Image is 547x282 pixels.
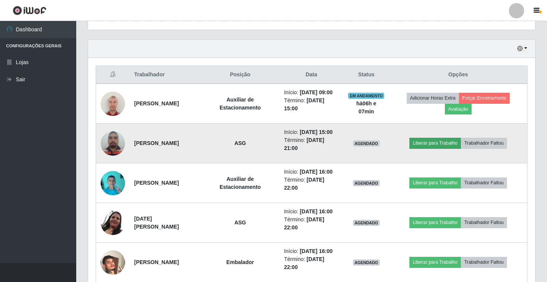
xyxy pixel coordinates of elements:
li: Início: [284,168,338,176]
button: Liberar para Trabalho [409,177,461,188]
span: EM ANDAMENTO [348,93,384,99]
button: Adicionar Horas Extra [407,93,459,103]
time: [DATE] 09:00 [300,89,332,95]
span: AGENDADO [353,220,380,226]
button: Forçar Encerramento [459,93,510,103]
li: Início: [284,247,338,255]
li: Término: [284,97,338,113]
time: [DATE] 15:00 [300,129,332,135]
button: Liberar para Trabalho [409,217,461,228]
button: Trabalhador Faltou [461,217,507,228]
li: Início: [284,89,338,97]
th: Status [343,66,389,84]
li: Término: [284,176,338,192]
strong: ASG [234,140,246,146]
button: Avaliação [445,104,472,114]
span: AGENDADO [353,259,380,266]
strong: há 06 h e 07 min [356,100,376,114]
button: Trabalhador Faltou [461,177,507,188]
img: 1686264689334.jpeg [101,127,125,160]
button: Liberar para Trabalho [409,138,461,148]
strong: Auxiliar de Estacionamento [220,176,261,190]
li: Início: [284,128,338,136]
li: Término: [284,255,338,271]
strong: [PERSON_NAME] [134,180,179,186]
strong: Embalador [226,259,254,265]
img: 1699884729750.jpeg [101,167,125,199]
li: Início: [284,208,338,216]
time: [DATE] 16:00 [300,169,332,175]
time: [DATE] 16:00 [300,208,332,214]
button: Trabalhador Faltou [461,257,507,267]
th: Trabalhador [130,66,201,84]
li: Término: [284,136,338,152]
button: Trabalhador Faltou [461,138,507,148]
th: Posição [201,66,279,84]
strong: [DATE][PERSON_NAME] [134,216,179,230]
time: [DATE] 16:00 [300,248,332,254]
strong: Auxiliar de Estacionamento [220,97,261,111]
span: AGENDADO [353,180,380,186]
strong: [PERSON_NAME] [134,259,179,265]
th: Opções [389,66,527,84]
li: Término: [284,216,338,232]
th: Data [279,66,343,84]
img: 1754224858032.jpeg [101,87,125,120]
img: CoreUI Logo [13,6,47,15]
img: 1689337855569.jpeg [101,210,125,235]
strong: ASG [234,219,246,226]
span: AGENDADO [353,140,380,147]
button: Liberar para Trabalho [409,257,461,267]
strong: [PERSON_NAME] [134,100,179,106]
strong: [PERSON_NAME] [134,140,179,146]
